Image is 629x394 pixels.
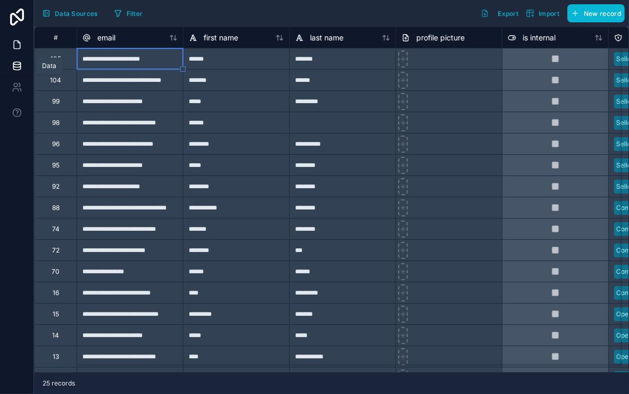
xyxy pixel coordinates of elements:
div: 88 [52,204,60,212]
button: Filter [110,5,147,21]
span: is internal [523,32,556,43]
span: email [97,32,115,43]
div: Data [42,62,56,70]
div: 14 [52,331,59,340]
div: 92 [52,182,60,191]
div: 98 [52,119,60,127]
div: 70 [52,267,60,276]
div: 99 [52,97,60,106]
div: # [43,33,69,41]
span: Import [539,10,559,18]
div: 95 [52,161,60,170]
button: Import [522,4,563,22]
span: profile picture [416,32,465,43]
span: first name [204,32,238,43]
button: Data Sources [38,4,102,22]
div: 72 [52,246,60,255]
div: 15 [53,310,59,318]
button: Export [477,4,522,22]
span: Export [498,10,518,18]
div: 16 [53,289,59,297]
span: Filter [127,10,143,18]
div: 105 [51,55,61,63]
div: 104 [50,76,61,85]
span: Data Sources [55,10,98,18]
div: 96 [52,140,60,148]
div: 74 [52,225,60,233]
div: 13 [53,353,59,361]
button: New record [567,4,625,22]
span: last name [310,32,343,43]
span: 25 records [43,379,75,388]
a: New record [563,4,625,22]
span: New record [584,10,621,18]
